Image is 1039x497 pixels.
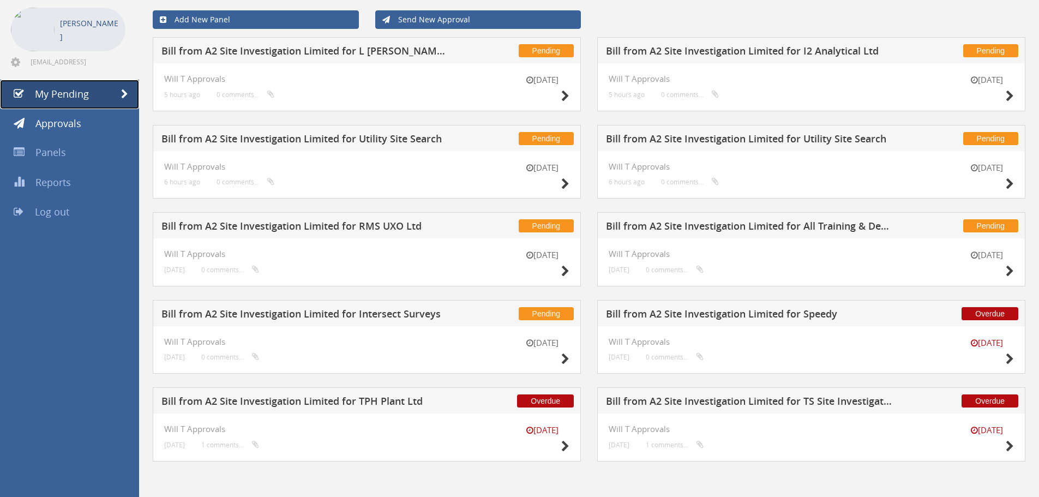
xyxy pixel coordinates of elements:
small: [DATE] [515,337,569,349]
h5: Bill from A2 Site Investigation Limited for Intersect Surveys [161,309,449,322]
span: Pending [519,132,574,145]
small: [DATE] [164,441,185,449]
small: [DATE] [609,266,629,274]
h5: Bill from A2 Site Investigation Limited for All Training & Development Ltd [606,221,893,235]
h4: Will T Approvals [164,162,569,171]
small: 0 comments... [217,91,274,99]
small: [DATE] [164,353,185,361]
small: 0 comments... [201,353,259,361]
span: Pending [963,44,1018,57]
small: 1 comments... [646,441,704,449]
h4: Will T Approvals [164,337,569,346]
small: 1 comments... [201,441,259,449]
small: 0 comments... [646,266,704,274]
small: 0 comments... [646,353,704,361]
a: Add New Panel [153,10,359,29]
span: [EMAIL_ADDRESS][DOMAIN_NAME] [31,57,123,66]
small: [DATE] [959,74,1014,86]
h5: Bill from A2 Site Investigation Limited for Utility Site Search [161,134,449,147]
h5: Bill from A2 Site Investigation Limited for Speedy [606,309,893,322]
span: My Pending [35,87,89,100]
span: Reports [35,176,71,189]
small: [DATE] [515,162,569,173]
span: Pending [963,219,1018,232]
span: Pending [519,44,574,57]
span: Panels [35,146,66,159]
h4: Will T Approvals [609,74,1014,83]
h4: Will T Approvals [164,74,569,83]
small: [DATE] [609,353,629,361]
h4: Will T Approvals [164,424,569,434]
h4: Will T Approvals [609,337,1014,346]
small: [DATE] [959,424,1014,436]
small: 0 comments... [661,178,719,186]
span: Pending [963,132,1018,145]
h4: Will T Approvals [609,249,1014,259]
small: [DATE] [515,74,569,86]
span: Log out [35,205,69,218]
h5: Bill from A2 Site Investigation Limited for RMS UXO Ltd [161,221,449,235]
h5: Bill from A2 Site Investigation Limited for L [PERSON_NAME] Plant [161,46,449,59]
small: [DATE] [515,424,569,436]
small: [DATE] [959,162,1014,173]
small: 0 comments... [201,266,259,274]
span: Pending [519,307,574,320]
small: [DATE] [609,441,629,449]
span: Overdue [962,307,1018,320]
small: [DATE] [515,249,569,261]
small: 0 comments... [217,178,274,186]
small: [DATE] [959,249,1014,261]
h5: Bill from A2 Site Investigation Limited for TS Site Investigation Ltd [606,396,893,410]
h5: Bill from A2 Site Investigation Limited for Utility Site Search [606,134,893,147]
small: 5 hours ago [164,91,200,99]
span: Approvals [35,117,81,130]
span: Overdue [517,394,574,408]
small: 0 comments... [661,91,719,99]
span: Pending [519,219,574,232]
small: 5 hours ago [609,91,645,99]
span: Overdue [962,394,1018,408]
small: 6 hours ago [164,178,200,186]
h4: Will T Approvals [164,249,569,259]
small: [DATE] [164,266,185,274]
small: [DATE] [959,337,1014,349]
p: [PERSON_NAME] [60,16,120,44]
h5: Bill from A2 Site Investigation Limited for I2 Analytical Ltd [606,46,893,59]
h4: Will T Approvals [609,424,1014,434]
small: 6 hours ago [609,178,645,186]
h5: Bill from A2 Site Investigation Limited for TPH Plant Ltd [161,396,449,410]
a: Send New Approval [375,10,581,29]
h4: Will T Approvals [609,162,1014,171]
